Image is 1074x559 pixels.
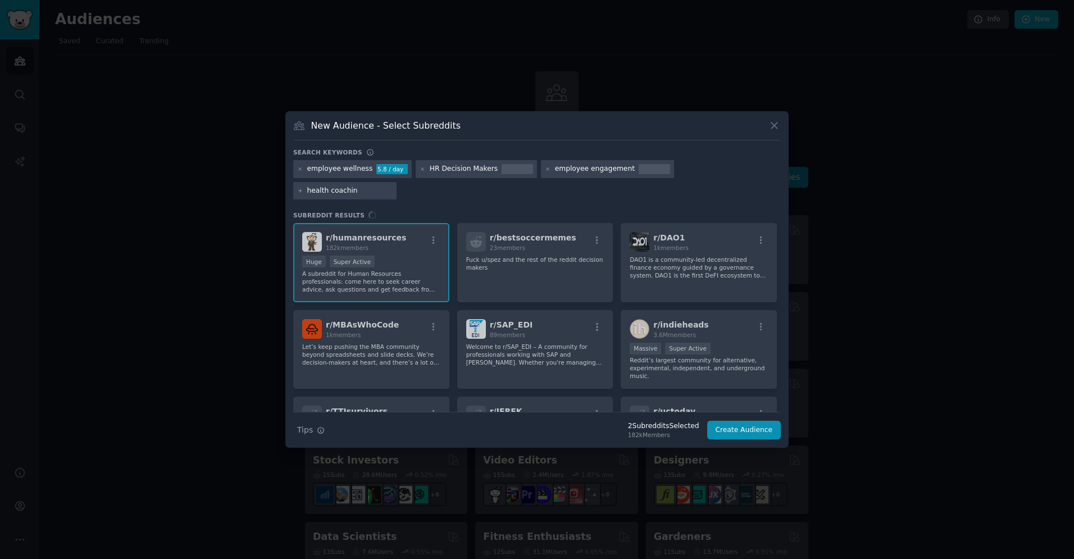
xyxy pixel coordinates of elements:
[311,120,461,131] h3: New Audience - Select Subreddits
[307,164,373,174] div: employee wellness
[430,164,498,174] div: HR Decision Makers
[376,164,408,174] div: 5.8 / day
[293,420,329,440] button: Tips
[293,211,365,219] span: Subreddit Results
[555,164,635,174] div: employee engagement
[628,421,699,431] div: 2 Subreddit s Selected
[628,431,699,439] div: 182k Members
[297,424,313,436] span: Tips
[707,421,781,440] button: Create Audience
[307,186,393,196] input: New Keyword
[293,148,362,156] h3: Search keywords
